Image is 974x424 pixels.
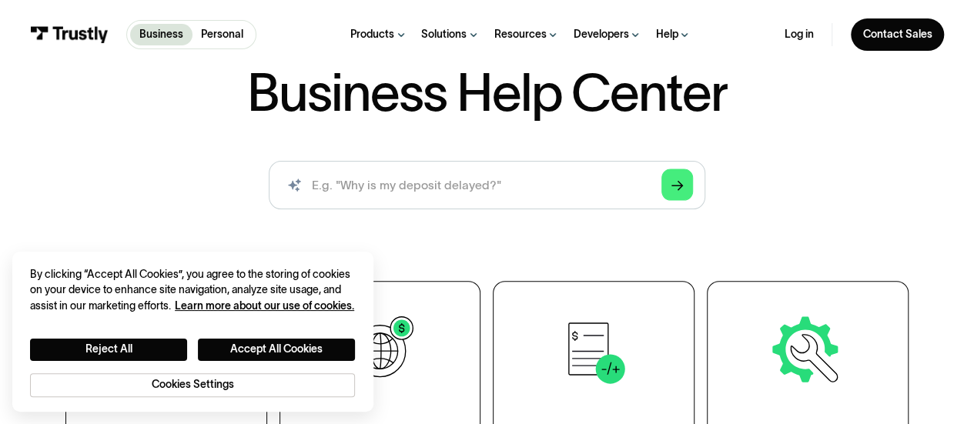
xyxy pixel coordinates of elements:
form: Search [269,161,705,209]
div: Resources [494,28,546,42]
h1: Business Help Center [247,66,727,119]
a: Business [130,24,192,45]
div: Products [350,28,394,42]
button: Reject All [30,339,187,361]
div: Developers [574,28,629,42]
a: Log in [785,28,814,42]
a: Contact Sales [851,18,944,50]
a: Personal [192,24,253,45]
img: Trustly Logo [30,26,109,42]
p: Personal [201,27,243,43]
div: Cookie banner [12,252,373,412]
div: Contact Sales [862,28,932,42]
input: search [269,161,705,209]
div: Solutions [421,28,467,42]
div: Help [656,28,678,42]
button: Accept All Cookies [198,339,355,361]
button: Cookies Settings [30,373,355,397]
div: Privacy [30,267,355,397]
div: By clicking “Accept All Cookies”, you agree to the storing of cookies on your device to enhance s... [30,267,355,315]
p: Business [139,27,183,43]
a: More information about your privacy, opens in a new tab [175,300,354,312]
